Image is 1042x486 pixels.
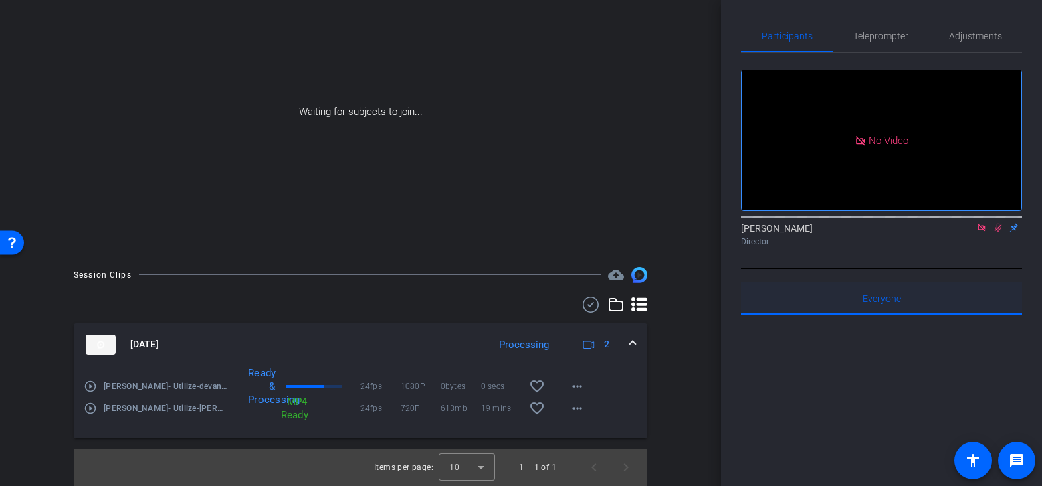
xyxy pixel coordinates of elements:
[519,461,556,474] div: 1 – 1 of 1
[741,222,1022,248] div: [PERSON_NAME]
[631,267,647,283] img: Session clips
[569,378,585,394] mat-icon: more_horiz
[949,31,1002,41] span: Adjustments
[104,380,227,393] span: [PERSON_NAME]- Utilize-devan-2025-08-19-09-38-04-638-0
[1009,453,1025,469] mat-icon: message
[610,451,642,483] button: Next page
[401,402,441,415] span: 720P
[608,267,624,283] mat-icon: cloud_upload
[74,366,647,438] div: thumb-nail[DATE]Processing2
[481,380,521,393] span: 0 secs
[578,451,610,483] button: Previous page
[74,268,132,282] div: Session Clips
[569,400,585,416] mat-icon: more_horiz
[965,453,981,469] mat-icon: accessibility
[869,134,908,146] span: No Video
[374,461,433,474] div: Items per page:
[74,323,647,366] mat-expansion-panel-header: thumb-nail[DATE]Processing2
[274,395,314,422] div: MP4 Ready
[604,337,609,351] span: 2
[86,335,116,355] img: thumb-nail
[762,31,813,41] span: Participants
[401,380,441,393] span: 1080P
[853,31,908,41] span: Teleprompter
[529,378,545,394] mat-icon: favorite_border
[130,337,159,351] span: [DATE]
[492,337,556,353] div: Processing
[863,294,901,303] span: Everyone
[104,402,227,415] span: [PERSON_NAME]- Utilize-[PERSON_NAME]-2025-08-19-09-38-04-638-3
[84,380,97,393] mat-icon: play_circle_outline
[529,400,545,416] mat-icon: favorite_border
[741,236,1022,248] div: Director
[481,402,521,415] span: 19 mins
[608,267,624,283] span: Destinations for your clips
[241,366,282,406] div: Ready & Processing
[360,380,401,393] span: 24fps
[441,402,481,415] span: 613mb
[84,402,97,415] mat-icon: play_circle_outline
[360,402,401,415] span: 24fps
[441,380,481,393] span: 0bytes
